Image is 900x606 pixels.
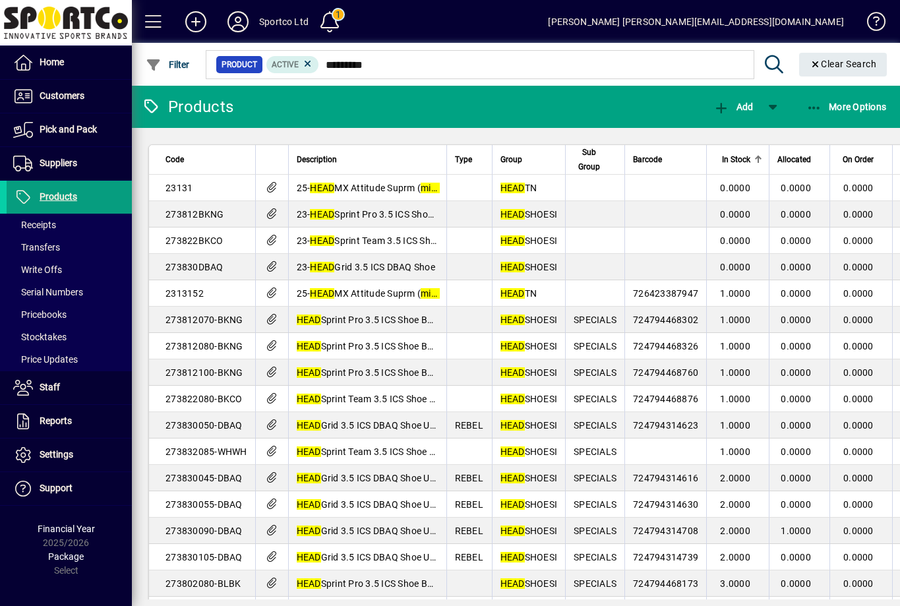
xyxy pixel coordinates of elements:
[500,209,525,220] em: HEAD
[500,420,558,431] span: SHOESI
[455,526,483,536] span: REBEL
[777,152,811,167] span: Allocated
[165,473,243,483] span: 273830045-DBAQ
[500,578,558,589] span: SHOESI
[165,288,204,299] span: 2313152
[297,341,502,351] span: Sprint Pro 3.5 ICS Shoe BKNG UK8.0 US9.0
[500,526,525,536] em: HEAD
[781,288,811,299] span: 0.0000
[266,56,319,73] mat-chip: Activation Status: Active
[500,473,558,483] span: SHOESI
[720,552,750,562] span: 2.0000
[310,262,334,272] em: HEAD
[574,145,616,174] div: Sub Group
[574,446,616,457] span: SPECIALS
[500,235,525,246] em: HEAD
[633,152,662,167] span: Barcode
[7,326,132,348] a: Stocktakes
[720,367,750,378] span: 1.0000
[297,499,321,510] em: HEAD
[40,483,73,493] span: Support
[500,473,525,483] em: HEAD
[803,95,890,119] button: More Options
[500,552,525,562] em: HEAD
[720,235,750,246] span: 0.0000
[500,341,558,351] span: SHOESI
[633,315,698,325] span: 724794468302
[781,394,811,404] span: 0.0000
[310,183,334,193] em: HEAD
[297,367,514,378] span: Sprint Pro 3.5 ICS Shoe BKNG UK10.0 US11.0
[781,315,811,325] span: 0.0000
[781,183,811,193] span: 0.0000
[720,446,750,457] span: 1.0000
[13,242,60,253] span: Transfers
[40,449,73,460] span: Settings
[633,420,698,431] span: 724794314623
[455,473,483,483] span: REBEL
[574,341,616,351] span: SPECIALS
[720,420,750,431] span: 1.0000
[843,499,874,510] span: 0.0000
[843,552,874,562] span: 0.0000
[297,209,461,220] span: 23- Sprint Pro 3.5 ICS Shoe BKNG
[40,90,84,101] span: Customers
[297,367,321,378] em: HEAD
[843,367,874,378] span: 0.0000
[455,420,483,431] span: REBEL
[574,552,616,562] span: SPECIALS
[633,288,698,299] span: 726423387947
[297,552,488,562] span: Grid 3.5 ICS DBAQ Shoe UK10.5 US11.5
[13,354,78,365] span: Price Updates
[806,102,887,112] span: More Options
[843,526,874,536] span: 0.0000
[297,420,321,431] em: HEAD
[297,394,510,404] span: Sprint Team 3.5 ICS Shoe BKCO UK8.0 US9.0
[455,552,483,562] span: REBEL
[310,235,334,246] em: HEAD
[13,332,67,342] span: Stocktakes
[500,262,558,272] span: SHOESI
[781,578,811,589] span: 0.0000
[843,235,874,246] span: 0.0000
[297,526,483,536] span: Grid 3.5 ICS DBAQ Shoe UK9.0 US10.0
[40,57,64,67] span: Home
[781,235,811,246] span: 0.0000
[310,288,334,299] em: HEAD
[633,499,698,510] span: 724794314630
[781,552,811,562] span: 0.0000
[500,367,558,378] span: SHOESI
[297,183,511,193] span: 25- MX Attitude Suprm ( ) Tennis Racquet
[720,394,750,404] span: 1.0000
[421,288,440,299] em: mint
[574,145,605,174] span: Sub Group
[165,341,243,351] span: 273812080-BKNG
[574,526,616,536] span: SPECIALS
[259,11,309,32] div: Sportco Ltd
[633,526,698,536] span: 724794314708
[500,152,558,167] div: Group
[146,59,190,70] span: Filter
[781,262,811,272] span: 0.0000
[574,578,616,589] span: SPECIALS
[500,183,537,193] span: TN
[500,315,525,325] em: HEAD
[297,499,477,510] span: Grid 3.5 ICS DBAQ Shoe UK5.5 US6.5
[7,405,132,438] a: Reports
[7,258,132,281] a: Write Offs
[297,526,321,536] em: HEAD
[781,473,811,483] span: 0.0000
[500,288,525,299] em: HEAD
[13,309,67,320] span: Pricebooks
[175,10,217,34] button: Add
[633,552,698,562] span: 724794314739
[710,95,756,119] button: Add
[142,53,193,76] button: Filter
[843,473,874,483] span: 0.0000
[165,209,224,220] span: 273812BKNG
[500,315,558,325] span: SHOESI
[633,152,698,167] div: Barcode
[720,473,750,483] span: 2.0000
[720,578,750,589] span: 3.0000
[500,209,558,220] span: SHOESI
